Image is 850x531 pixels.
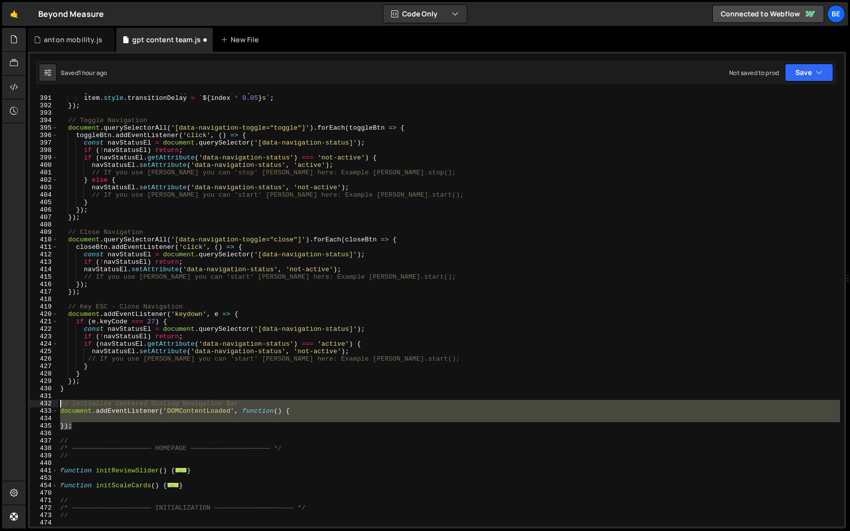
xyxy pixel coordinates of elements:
[30,258,58,266] div: 413
[30,147,58,154] div: 398
[30,407,58,415] div: 433
[30,117,58,124] div: 394
[175,467,187,473] span: ...
[30,445,58,452] div: 438
[30,176,58,184] div: 402
[30,139,58,147] div: 397
[30,288,58,296] div: 417
[30,422,58,430] div: 435
[30,161,58,169] div: 400
[30,504,58,512] div: 472
[132,35,201,45] div: gpt content team.js
[383,5,467,23] button: Code Only
[30,251,58,258] div: 412
[30,109,58,117] div: 393
[30,370,58,378] div: 428
[30,266,58,273] div: 414
[30,206,58,214] div: 406
[30,102,58,109] div: 392
[729,69,779,77] div: Not saved to prod
[167,482,179,488] span: ...
[30,363,58,370] div: 427
[30,355,58,363] div: 426
[30,385,58,392] div: 430
[30,296,58,303] div: 418
[44,35,102,45] div: anton mobility.js
[30,512,58,519] div: 473
[30,348,58,355] div: 425
[30,228,58,236] div: 409
[30,154,58,161] div: 399
[30,132,58,139] div: 396
[30,325,58,333] div: 422
[30,452,58,459] div: 439
[30,214,58,221] div: 407
[30,221,58,228] div: 408
[30,519,58,527] div: 474
[30,310,58,318] div: 420
[827,5,845,23] a: Be
[30,489,58,497] div: 470
[712,5,824,23] a: Connected to Webflow
[221,35,262,45] div: New File
[30,243,58,251] div: 411
[79,69,107,77] div: 1 hour ago
[30,459,58,467] div: 440
[30,169,58,176] div: 401
[30,400,58,407] div: 432
[30,273,58,281] div: 415
[30,430,58,437] div: 436
[30,467,58,474] div: 441
[30,184,58,191] div: 403
[30,437,58,445] div: 437
[30,303,58,310] div: 419
[30,318,58,325] div: 421
[2,2,26,26] a: 🤙
[30,236,58,243] div: 410
[30,94,58,102] div: 391
[30,415,58,422] div: 434
[30,333,58,340] div: 423
[30,482,58,489] div: 454
[38,8,104,20] div: Beyond Measure
[30,497,58,504] div: 471
[30,474,58,482] div: 453
[30,378,58,385] div: 429
[785,64,833,81] button: Save
[30,392,58,400] div: 431
[30,281,58,288] div: 416
[30,124,58,132] div: 395
[30,340,58,348] div: 424
[30,199,58,206] div: 405
[30,191,58,199] div: 404
[61,69,107,77] div: Saved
